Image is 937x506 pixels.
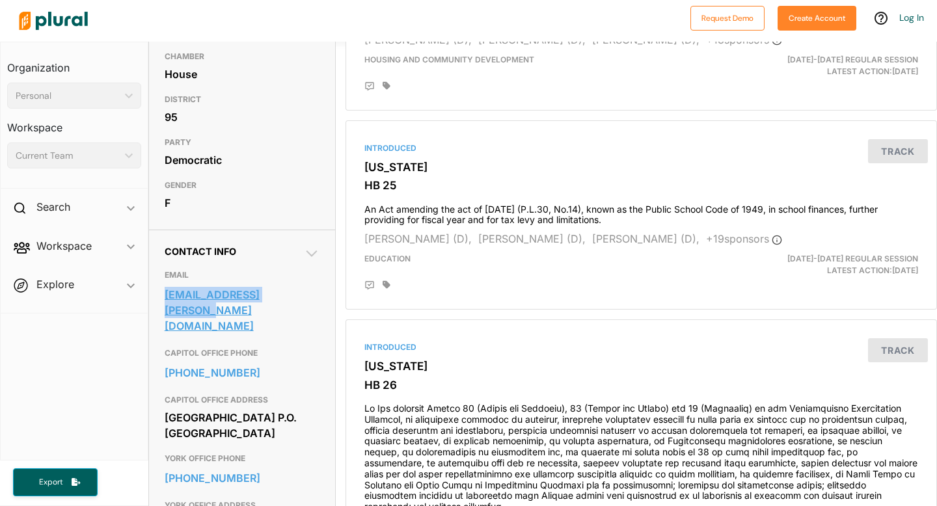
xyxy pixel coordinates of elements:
div: F [165,193,319,213]
button: Track [868,139,928,163]
a: Create Account [778,10,856,24]
h3: GENDER [165,178,319,193]
div: 95 [165,107,319,127]
h3: [US_STATE] [364,161,918,174]
a: [PHONE_NUMBER] [165,363,319,382]
span: [PERSON_NAME] (D), [478,232,586,245]
h3: PARTY [165,135,319,150]
h3: YORK OFFICE PHONE [165,451,319,466]
div: Democratic [165,150,319,170]
h3: CAPITOL OFFICE PHONE [165,345,319,361]
div: Latest Action: [DATE] [737,54,928,77]
div: Latest Action: [DATE] [737,253,928,276]
span: [PERSON_NAME] (D), [364,232,472,245]
span: [PERSON_NAME] (D), [478,33,586,46]
span: [PERSON_NAME] (D), [592,232,699,245]
button: Create Account [778,6,856,31]
div: Add tags [383,280,390,289]
div: Current Team [16,149,120,163]
div: Add Position Statement [364,280,375,291]
span: [PERSON_NAME] (D), [364,33,472,46]
h3: Organization [7,49,141,77]
h4: An Act amending the act of [DATE] (P.L.30, No.14), known as the Public School Code of 1949, in sc... [364,198,918,226]
span: HOUSING AND COMMUNITY DEVELOPMENT [364,55,534,64]
div: House [165,64,319,84]
span: Export [30,477,72,488]
div: Add tags [383,81,390,90]
h3: DISTRICT [165,92,319,107]
div: Introduced [364,341,918,353]
div: Add Position Statement [364,81,375,92]
a: Log In [899,12,924,23]
h3: EMAIL [165,267,319,283]
button: Request Demo [690,6,765,31]
span: [DATE]-[DATE] Regular Session [787,55,918,64]
h3: HB 26 [364,379,918,392]
div: Introduced [364,142,918,154]
a: [EMAIL_ADDRESS][PERSON_NAME][DOMAIN_NAME] [165,285,319,336]
span: + 13 sponsor s [706,33,782,46]
a: [PHONE_NUMBER] [165,468,319,488]
a: Request Demo [690,10,765,24]
div: [GEOGRAPHIC_DATA] P.O. [GEOGRAPHIC_DATA] [165,408,319,443]
h3: HB 25 [364,179,918,192]
div: Personal [16,89,120,103]
button: Export [13,468,98,496]
h3: Workspace [7,109,141,137]
button: Track [868,338,928,362]
span: Education [364,254,411,263]
span: Contact Info [165,246,236,257]
span: + 19 sponsor s [706,232,782,245]
h3: CAPITOL OFFICE ADDRESS [165,392,319,408]
h3: [US_STATE] [364,360,918,373]
h3: CHAMBER [165,49,319,64]
span: [PERSON_NAME] (D), [592,33,699,46]
h2: Search [36,200,70,214]
span: [DATE]-[DATE] Regular Session [787,254,918,263]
